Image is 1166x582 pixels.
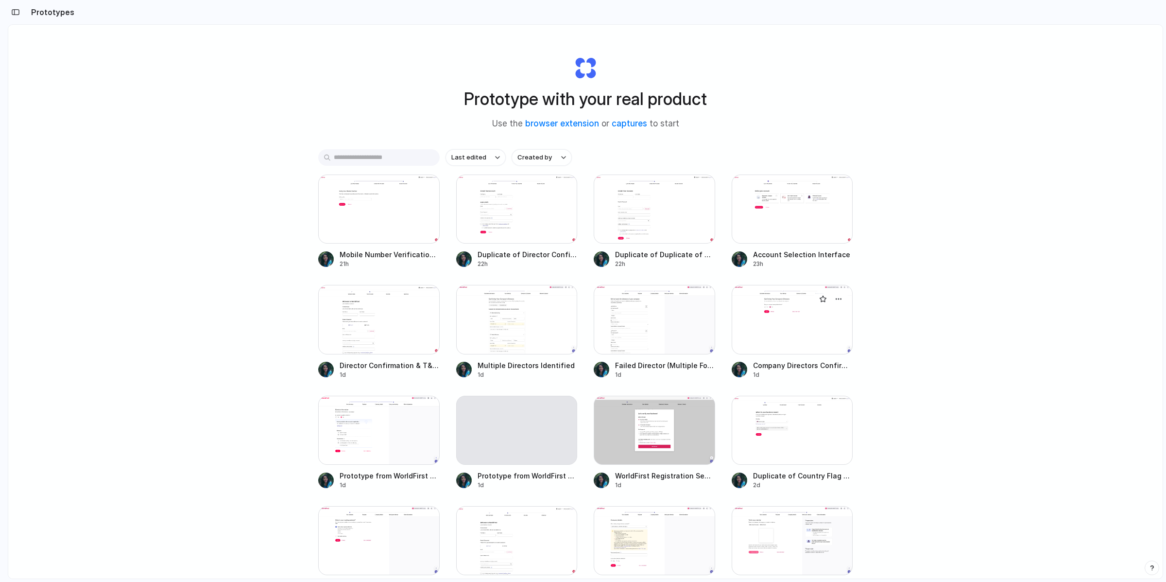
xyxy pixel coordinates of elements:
[340,360,440,370] span: Director Confirmation & T&C Separation
[451,153,486,162] span: Last edited
[340,260,440,268] div: 21h
[594,396,715,490] a: WorldFirst Registration Search UpdateWorldFirst Registration Search Update1d
[318,396,440,490] a: Prototype from WorldFirst Registration v21Prototype from WorldFirst Registration v211d
[517,153,552,162] span: Created by
[492,118,679,130] span: Use the or to start
[594,285,715,379] a: Failed Director (Multiple Found)Failed Director (Multiple Found)1d
[456,175,578,268] a: Duplicate of Director Confirmation & T&C SeparationDuplicate of Director Confirmation & T&C Separ...
[340,481,440,490] div: 1d
[753,481,853,490] div: 2d
[732,285,853,379] a: Company Directors Confirmation PageCompany Directors Confirmation Page1d
[615,471,715,481] span: WorldFirst Registration Search Update
[615,370,715,379] div: 1d
[464,86,707,112] h1: Prototype with your real product
[753,249,853,260] span: Account Selection Interface
[753,370,853,379] div: 1d
[732,396,853,490] a: Duplicate of Country Flag Dropdown EnhancementDuplicate of Country Flag Dropdown Enhancement2d
[512,149,572,166] button: Created by
[456,285,578,379] a: Multiple Directors IdentifiedMultiple Directors Identified1d
[340,471,440,481] span: Prototype from WorldFirst Registration v21
[456,396,578,490] a: Prototype from WorldFirst Registration v251d
[27,6,74,18] h2: Prototypes
[478,471,578,481] span: Prototype from WorldFirst Registration v25
[615,481,715,490] div: 1d
[478,481,578,490] div: 1d
[525,119,599,128] a: browser extension
[318,285,440,379] a: Director Confirmation & T&C SeparationDirector Confirmation & T&C Separation1d
[318,175,440,268] a: Mobile Number Verification ScreenMobile Number Verification Screen21h
[446,149,506,166] button: Last edited
[615,260,715,268] div: 22h
[594,175,715,268] a: Duplicate of Duplicate of Director Confirmation & T&C SeparationDuplicate of Duplicate of Directo...
[753,260,853,268] div: 23h
[478,370,578,379] div: 1d
[753,360,853,370] span: Company Directors Confirmation Page
[732,175,853,268] a: Account Selection InterfaceAccount Selection Interface23h
[340,370,440,379] div: 1d
[478,249,578,260] span: Duplicate of Director Confirmation & T&C Separation
[340,249,440,260] span: Mobile Number Verification Screen
[615,249,715,260] span: Duplicate of Duplicate of Director Confirmation & T&C Separation
[612,119,647,128] a: captures
[615,360,715,370] span: Failed Director (Multiple Found)
[753,471,853,481] span: Duplicate of Country Flag Dropdown Enhancement
[478,360,578,370] span: Multiple Directors Identified
[478,260,578,268] div: 22h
